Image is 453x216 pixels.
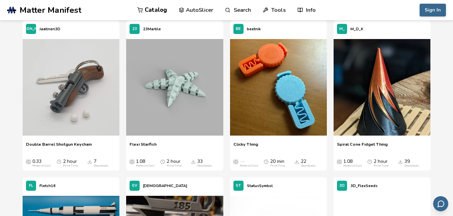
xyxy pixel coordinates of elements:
[294,159,299,164] span: Downloads
[32,164,51,168] div: Material Cost
[301,164,316,168] div: Downloads
[374,164,389,168] div: Print Time
[132,27,137,31] span: 23
[39,26,60,33] p: Jaatinen3D
[20,5,81,15] span: Matter Manifest
[15,27,47,31] span: [PERSON_NAME]
[236,27,241,31] span: BE
[143,182,187,189] p: [DEMOGRAPHIC_DATA]
[343,164,362,168] div: Material Cost
[398,159,403,164] span: Downloads
[343,159,362,168] div: 1.08
[404,164,419,168] div: Downloads
[374,159,389,168] div: 2 hour
[130,159,134,164] span: Average Cost
[233,142,258,152] a: Clicky Thing
[160,159,165,164] span: Average Print Time
[197,159,212,168] div: 33
[433,196,448,211] button: Send feedback via email
[94,164,109,168] div: Downloads
[32,159,51,168] div: 0.33
[236,184,241,188] span: ST
[57,159,61,164] span: Average Print Time
[63,164,78,168] div: Print Time
[143,26,161,33] p: 23Marble
[404,159,419,168] div: 39
[233,159,238,164] span: Average Cost
[167,164,181,168] div: Print Time
[270,159,285,168] div: 20 min
[350,182,377,189] p: 3D_FlexSeeds
[339,184,345,188] span: 3D
[420,4,446,16] button: Sign In
[87,159,92,164] span: Downloads
[247,182,273,189] p: StatusSymbol
[191,159,196,164] span: Downloads
[301,159,316,168] div: 22
[63,159,78,168] div: 2 hour
[94,159,109,168] div: 7
[337,159,342,164] span: Average Cost
[339,27,345,31] span: M_
[247,26,261,33] p: beetnik
[240,159,245,164] span: —
[130,142,157,152] a: Flexi Starfish
[132,184,137,188] span: EV
[136,164,154,168] div: Material Cost
[270,164,285,168] div: Print Time
[264,159,268,164] span: Average Print Time
[240,164,258,168] div: Material Cost
[350,26,363,33] p: M_D_K
[197,164,212,168] div: Downloads
[26,142,92,152] a: Double Barrel Shotgun Keychain
[367,159,372,164] span: Average Print Time
[136,159,154,168] div: 1.08
[39,182,56,189] p: Fletch16
[29,184,33,188] span: FL
[167,159,181,168] div: 2 hour
[337,142,388,152] a: Spiral Cone Fidget Thing
[26,159,31,164] span: Average Cost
